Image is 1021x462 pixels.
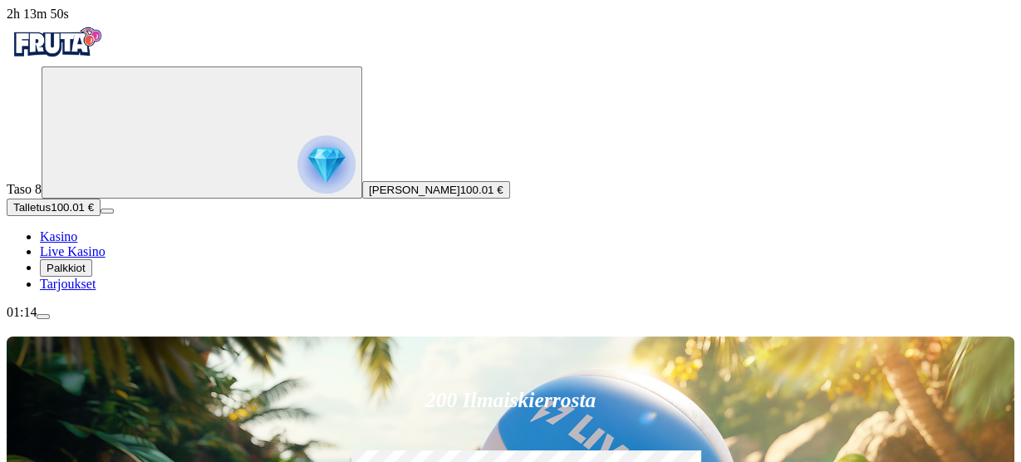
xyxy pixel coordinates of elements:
span: Palkkiot [47,262,86,274]
img: reward progress [297,135,356,194]
button: reward progress [42,66,362,199]
button: menu [37,314,50,319]
button: menu [101,209,114,214]
span: 100.01 € [51,201,94,214]
a: Live Kasino [40,244,106,258]
span: 01:14 [7,305,37,319]
button: [PERSON_NAME]100.01 € [362,181,510,199]
span: 100.01 € [460,184,503,196]
nav: Primary [7,22,1014,292]
button: Talletusplus icon100.01 € [7,199,101,216]
a: Kasino [40,229,77,243]
span: [PERSON_NAME] [369,184,460,196]
span: user session time [7,7,69,21]
nav: Main menu [7,229,1014,292]
button: Palkkiot [40,259,92,277]
a: Fruta [7,52,106,66]
span: Talletus [13,201,51,214]
a: Tarjoukset [40,277,96,291]
span: Taso 8 [7,182,42,196]
img: Fruta [7,22,106,63]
